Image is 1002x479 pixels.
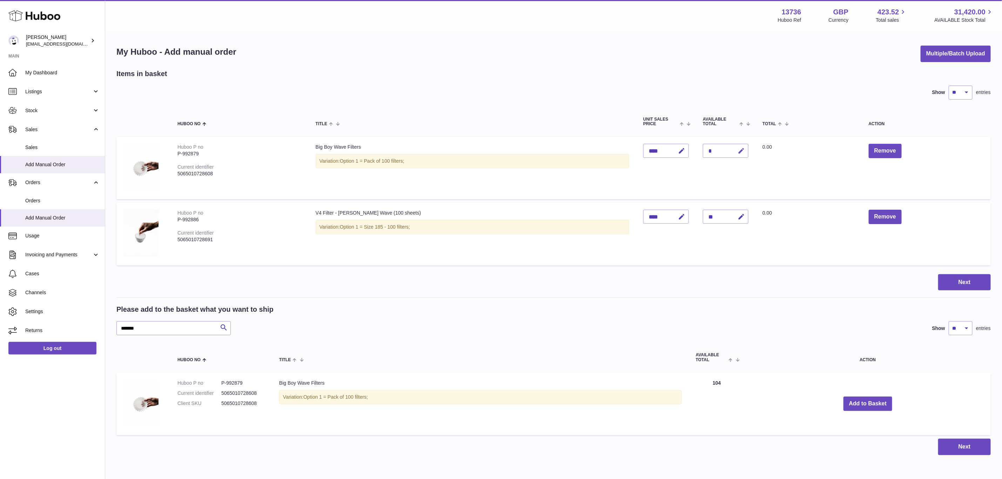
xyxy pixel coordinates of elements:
[177,230,214,236] div: Current identifier
[8,35,19,46] img: internalAdmin-13736@internal.huboo.com
[762,144,772,150] span: 0.00
[869,144,902,158] button: Remove
[934,7,994,23] a: 31,420.00 AVAILABLE Stock Total
[782,7,801,17] strong: 13736
[869,122,984,126] div: Action
[221,390,265,397] dd: 5065010728608
[177,150,302,157] div: P-992879
[177,122,201,126] span: Huboo no
[696,353,727,362] span: AVAILABLE Total
[272,373,689,435] td: Big Boy Wave Filters
[876,7,907,23] a: 423.52 Total sales
[279,390,682,404] div: Variation:
[938,439,991,455] button: Next
[340,158,404,164] span: Option 1 = Pack of 100 filters;
[303,394,368,400] span: Option 1 = Pack of 100 filters;
[689,373,745,435] td: 104
[703,117,738,126] span: AVAILABLE Total
[833,7,848,17] strong: GBP
[25,126,92,133] span: Sales
[177,236,302,243] div: 5065010728691
[116,69,167,79] h2: Items in basket
[177,390,221,397] dt: Current identifier
[25,215,100,221] span: Add Manual Order
[309,137,636,199] td: Big Boy Wave Filters
[221,380,265,386] dd: P-992879
[340,224,410,230] span: Option 1 = Size 185 - 100 filters;
[123,210,159,256] img: V4 Filter - OREA Wave (100 sheets)
[25,251,92,258] span: Invoicing and Payments
[116,305,274,314] h2: Please add to the basket what you want to ship
[221,400,265,407] dd: 5065010728608
[25,107,92,114] span: Stock
[116,46,236,58] h1: My Huboo - Add manual order
[869,210,902,224] button: Remove
[762,210,772,216] span: 0.00
[643,117,678,126] span: Unit Sales Price
[316,154,629,168] div: Variation:
[25,69,100,76] span: My Dashboard
[25,161,100,168] span: Add Manual Order
[279,358,291,362] span: Title
[932,325,945,332] label: Show
[938,274,991,291] button: Next
[123,380,159,426] img: Big Boy Wave Filters
[177,164,214,170] div: Current identifier
[25,289,100,296] span: Channels
[921,46,991,62] button: Multiple/Batch Upload
[25,88,92,95] span: Listings
[843,397,893,411] button: Add to Basket
[177,400,221,407] dt: Client SKU
[25,144,100,151] span: Sales
[778,17,801,23] div: Huboo Ref
[26,34,89,47] div: [PERSON_NAME]
[177,144,203,150] div: Huboo P no
[316,122,327,126] span: Title
[932,89,945,96] label: Show
[976,89,991,96] span: entries
[177,216,302,223] div: P-992886
[25,232,100,239] span: Usage
[309,203,636,265] td: V4 Filter - [PERSON_NAME] Wave (100 sheets)
[123,144,159,190] img: Big Boy Wave Filters
[762,122,776,126] span: Total
[829,17,849,23] div: Currency
[316,220,629,234] div: Variation:
[25,270,100,277] span: Cases
[976,325,991,332] span: entries
[745,346,991,369] th: Action
[177,380,221,386] dt: Huboo P no
[26,41,103,47] span: [EMAIL_ADDRESS][DOMAIN_NAME]
[25,179,92,186] span: Orders
[877,7,899,17] span: 423.52
[177,170,302,177] div: 5065010728608
[8,342,96,355] a: Log out
[25,327,100,334] span: Returns
[954,7,986,17] span: 31,420.00
[177,210,203,216] div: Huboo P no
[177,358,201,362] span: Huboo no
[25,308,100,315] span: Settings
[25,197,100,204] span: Orders
[876,17,907,23] span: Total sales
[934,17,994,23] span: AVAILABLE Stock Total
